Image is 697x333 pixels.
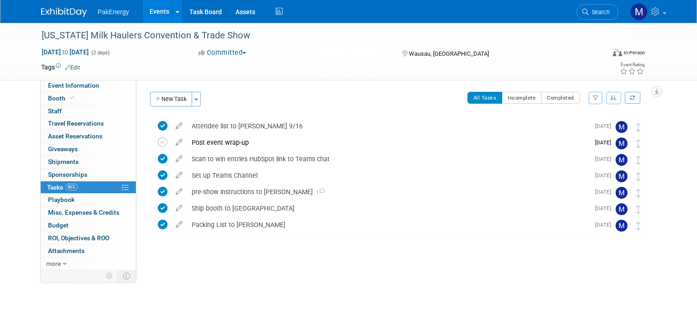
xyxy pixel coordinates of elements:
a: edit [171,138,187,147]
img: Mary Walker [616,121,627,133]
a: edit [171,155,187,163]
button: Committed [195,48,250,58]
span: [DATE] [595,139,616,146]
span: 86% [65,184,78,190]
span: [DATE] [DATE] [41,48,89,56]
a: Booth [41,92,136,105]
a: edit [171,221,187,229]
td: Toggle Event Tabs [117,270,136,282]
a: more [41,258,136,270]
a: Search [576,4,618,20]
span: to [61,48,70,56]
div: Packing List to [PERSON_NAME] [187,217,590,233]
a: Tasks86% [41,181,136,194]
span: Tasks [47,184,78,191]
span: [DATE] [595,205,616,211]
span: [DATE] [595,189,616,195]
a: Edit [65,64,80,71]
button: All Tasks [467,92,503,104]
span: ROI, Objectives & ROO [48,234,109,242]
a: edit [171,204,187,212]
a: Playbook [41,194,136,206]
i: Move task [636,205,641,214]
span: Shipments [48,158,79,165]
div: Scan to win entries HubSpot link to Teams chat [187,151,590,167]
img: Mary Walker [616,187,627,199]
div: In-Person [623,49,645,56]
div: pre-show instructions to [PERSON_NAME] [187,184,590,200]
i: Move task [636,156,641,164]
button: Completed [541,92,580,104]
span: Asset Reservations [48,132,102,140]
div: Ship booth to [GEOGRAPHIC_DATA] [187,201,590,216]
a: edit [171,188,187,196]
span: Staff [48,107,62,115]
img: Mary Walker [616,137,627,149]
i: Move task [636,139,641,148]
a: Budget [41,219,136,232]
div: Attendee list to [PERSON_NAME] 9/16 [187,118,590,134]
span: Booth [48,95,76,102]
span: more [46,260,61,267]
a: edit [171,171,187,180]
span: 1 [313,190,325,196]
span: (2 days) [91,50,110,56]
img: Mary Walker [616,220,627,232]
button: Incomplete [502,92,542,104]
span: Wausau, [GEOGRAPHIC_DATA] [409,50,489,57]
span: [DATE] [595,222,616,228]
img: Michael Hagenbrock [616,203,627,215]
i: Move task [636,189,641,197]
span: PakEnergy [98,8,129,16]
div: Event Rating [620,63,644,67]
span: Giveaways [48,145,78,153]
a: Misc. Expenses & Credits [41,206,136,219]
a: Event Information [41,79,136,92]
td: Personalize Event Tab Strip [102,270,118,282]
img: Mary Walker [630,3,648,21]
a: Giveaways [41,143,136,155]
a: Attachments [41,245,136,257]
span: [DATE] [595,123,616,129]
span: Event Information [48,82,99,89]
img: Mary Walker [616,170,627,182]
a: Refresh [625,92,640,104]
span: Playbook [48,196,75,203]
i: Booth reservation complete [70,95,74,100]
span: Search [589,9,610,16]
i: Move task [636,123,641,132]
a: Sponsorships [41,169,136,181]
div: Event Format [556,48,645,61]
div: Set up Teams Channel [187,168,590,183]
a: Asset Reservations [41,130,136,143]
span: Attachments [48,247,85,254]
img: ExhibitDay [41,8,87,17]
span: Travel Reservations [48,120,104,127]
div: Post event wrap-up [187,135,590,150]
span: Misc. Expenses & Credits [48,209,119,216]
span: [DATE] [595,172,616,179]
div: [US_STATE] Milk Haulers Convention & Trade Show [38,27,594,44]
i: Move task [636,222,641,230]
a: Staff [41,105,136,117]
span: [DATE] [595,156,616,162]
span: Sponsorships [48,171,87,178]
td: Tags [41,63,80,72]
button: New Task [150,92,192,106]
a: Shipments [41,156,136,168]
span: Budget [48,222,69,229]
a: Travel Reservations [41,117,136,130]
i: Move task [636,172,641,181]
img: Format-Inperson.png [613,49,622,56]
img: Mary Walker [616,154,627,166]
a: ROI, Objectives & ROO [41,232,136,244]
a: edit [171,122,187,130]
